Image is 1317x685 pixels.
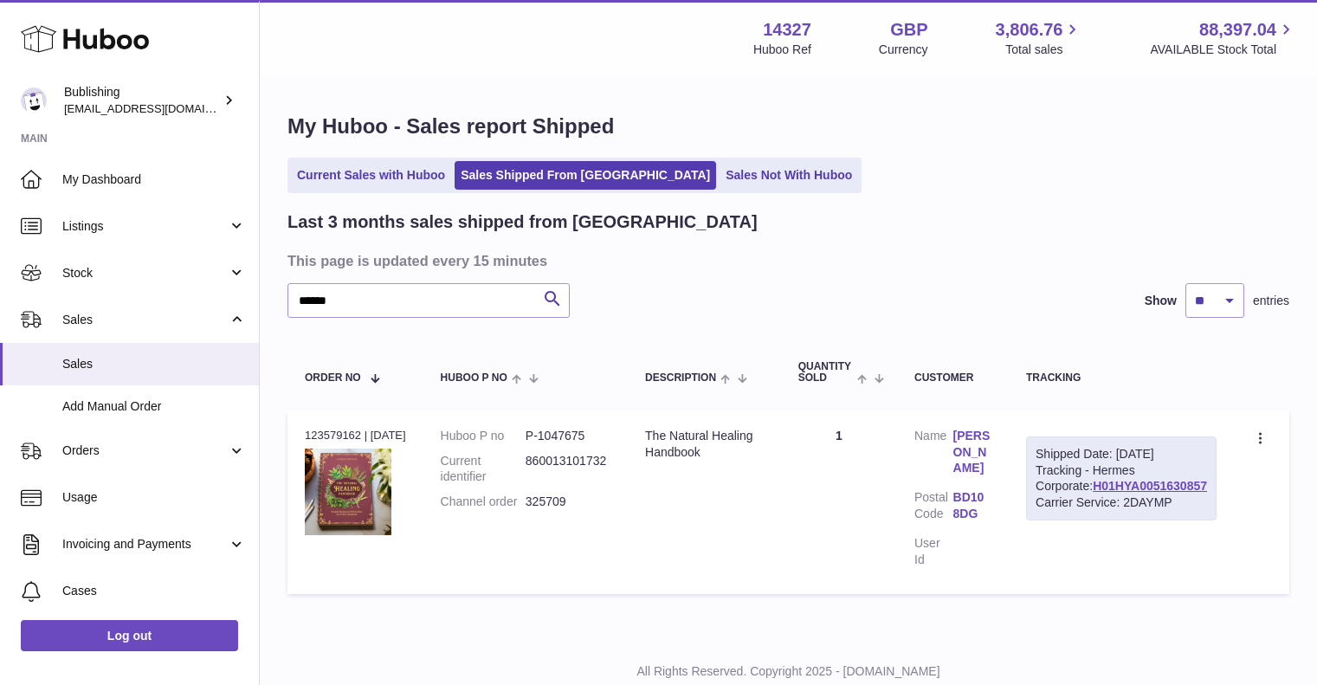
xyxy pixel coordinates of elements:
span: Usage [62,489,246,506]
span: Total sales [1005,42,1082,58]
span: Sales [62,356,246,372]
span: Sales [62,312,228,328]
a: Current Sales with Huboo [291,161,451,190]
span: Description [645,372,716,384]
dt: Huboo P no [441,428,526,444]
h2: Last 3 months sales shipped from [GEOGRAPHIC_DATA] [287,210,758,234]
td: 1 [781,410,897,594]
dd: 325709 [526,494,610,510]
div: Customer [914,372,991,384]
dt: Current identifier [441,453,526,486]
a: Sales Shipped From [GEOGRAPHIC_DATA] [455,161,716,190]
a: H01HYA0051630857 [1093,479,1207,493]
h1: My Huboo - Sales report Shipped [287,113,1289,140]
span: Invoicing and Payments [62,536,228,553]
div: Carrier Service: 2DAYMP [1036,494,1207,511]
div: Shipped Date: [DATE] [1036,446,1207,462]
span: My Dashboard [62,171,246,188]
span: AVAILABLE Stock Total [1150,42,1296,58]
span: Add Manual Order [62,398,246,415]
span: Orders [62,443,228,459]
strong: GBP [890,18,927,42]
dd: 860013101732 [526,453,610,486]
h3: This page is updated every 15 minutes [287,251,1285,270]
a: [PERSON_NAME] [953,428,992,477]
div: Tracking [1026,372,1217,384]
span: entries [1253,293,1289,309]
a: Log out [21,620,238,651]
strong: 14327 [763,18,811,42]
img: jam@bublishing.com [21,87,47,113]
span: [EMAIL_ADDRESS][DOMAIN_NAME] [64,101,255,115]
a: BD10 8DG [953,489,992,522]
span: Cases [62,583,246,599]
dt: Channel order [441,494,526,510]
div: Currency [879,42,928,58]
div: 123579162 | [DATE] [305,428,406,443]
span: 3,806.76 [996,18,1063,42]
label: Show [1145,293,1177,309]
dd: P-1047675 [526,428,610,444]
dt: Postal Code [914,489,953,527]
span: Order No [305,372,361,384]
span: Huboo P no [441,372,507,384]
img: 1749741825.png [305,449,391,535]
a: Sales Not With Huboo [720,161,858,190]
span: Quantity Sold [798,361,853,384]
a: 88,397.04 AVAILABLE Stock Total [1150,18,1296,58]
div: Bublishing [64,84,220,117]
div: Huboo Ref [753,42,811,58]
span: Listings [62,218,228,235]
p: All Rights Reserved. Copyright 2025 - [DOMAIN_NAME] [274,663,1303,680]
a: 3,806.76 Total sales [996,18,1083,58]
span: 88,397.04 [1199,18,1276,42]
span: Stock [62,265,228,281]
dt: Name [914,428,953,481]
div: The Natural Healing Handbook [645,428,764,461]
dt: User Id [914,535,953,568]
div: Tracking - Hermes Corporate: [1026,436,1217,521]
